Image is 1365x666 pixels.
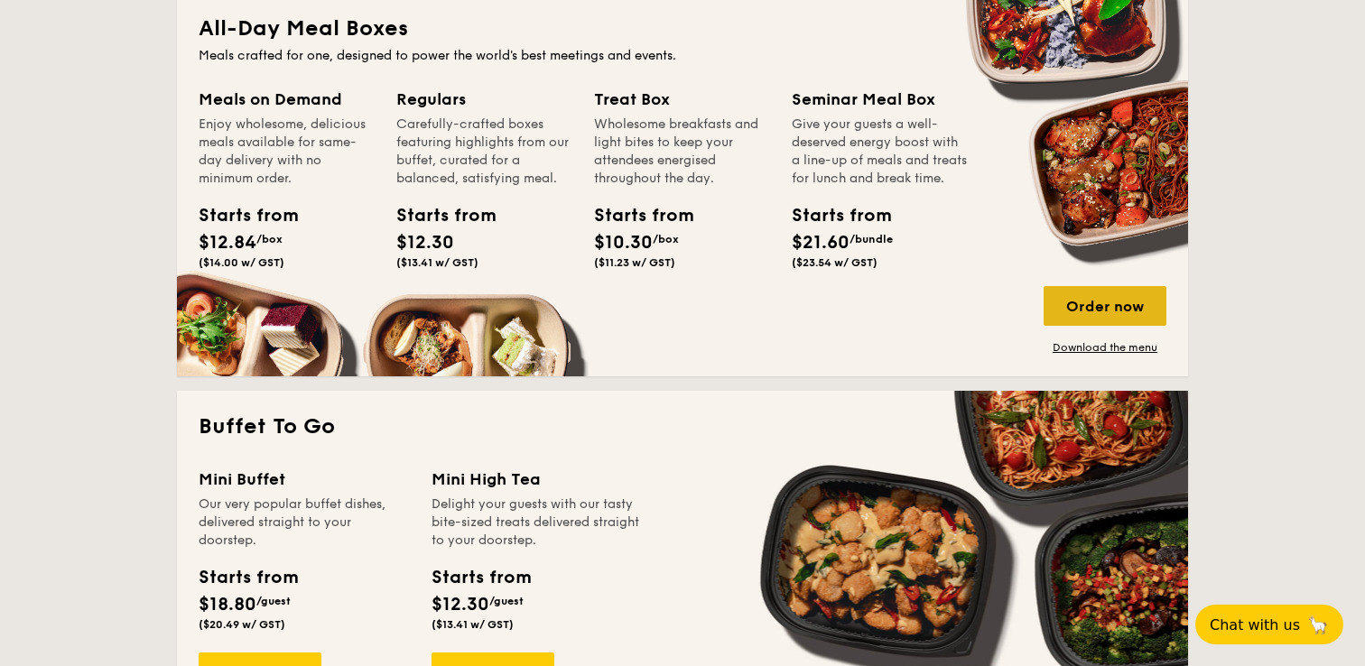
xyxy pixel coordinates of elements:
[199,116,375,188] div: Enjoy wholesome, delicious meals available for same-day delivery with no minimum order.
[489,595,524,607] span: /guest
[199,618,285,631] span: ($20.49 w/ GST)
[199,14,1166,43] h2: All-Day Meal Boxes
[199,232,256,254] span: $12.84
[432,495,643,550] div: Delight your guests with our tasty bite-sized treats delivered straight to your doorstep.
[594,116,770,188] div: Wholesome breakfasts and light bites to keep your attendees energised throughout the day.
[396,232,454,254] span: $12.30
[199,594,256,615] span: $18.80
[792,116,968,188] div: Give your guests a well-deserved energy boost with a line-up of meals and treats for lunch and br...
[199,202,280,229] div: Starts from
[653,233,679,245] span: /box
[792,87,968,112] div: Seminar Meal Box
[1307,615,1329,635] span: 🦙
[1044,286,1166,326] div: Order now
[199,467,410,492] div: Mini Buffet
[199,495,410,550] div: Our very popular buffet dishes, delivered straight to your doorstep.
[432,618,514,631] span: ($13.41 w/ GST)
[396,87,572,112] div: Regulars
[1044,340,1166,355] a: Download the menu
[199,47,1166,65] div: Meals crafted for one, designed to power the world's best meetings and events.
[396,202,478,229] div: Starts from
[792,256,877,269] span: ($23.54 w/ GST)
[792,232,850,254] span: $21.60
[594,202,675,229] div: Starts from
[850,233,893,245] span: /bundle
[432,594,489,615] span: $12.30
[594,232,653,254] span: $10.30
[256,595,291,607] span: /guest
[594,256,675,269] span: ($11.23 w/ GST)
[432,564,530,591] div: Starts from
[396,256,478,269] span: ($13.41 w/ GST)
[199,87,375,112] div: Meals on Demand
[792,202,873,229] div: Starts from
[594,87,770,112] div: Treat Box
[1195,605,1343,644] button: Chat with us🦙
[432,467,643,492] div: Mini High Tea
[256,233,283,245] span: /box
[1210,616,1300,634] span: Chat with us
[199,412,1166,441] h2: Buffet To Go
[199,564,297,591] div: Starts from
[199,256,284,269] span: ($14.00 w/ GST)
[396,116,572,188] div: Carefully-crafted boxes featuring highlights from our buffet, curated for a balanced, satisfying ...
